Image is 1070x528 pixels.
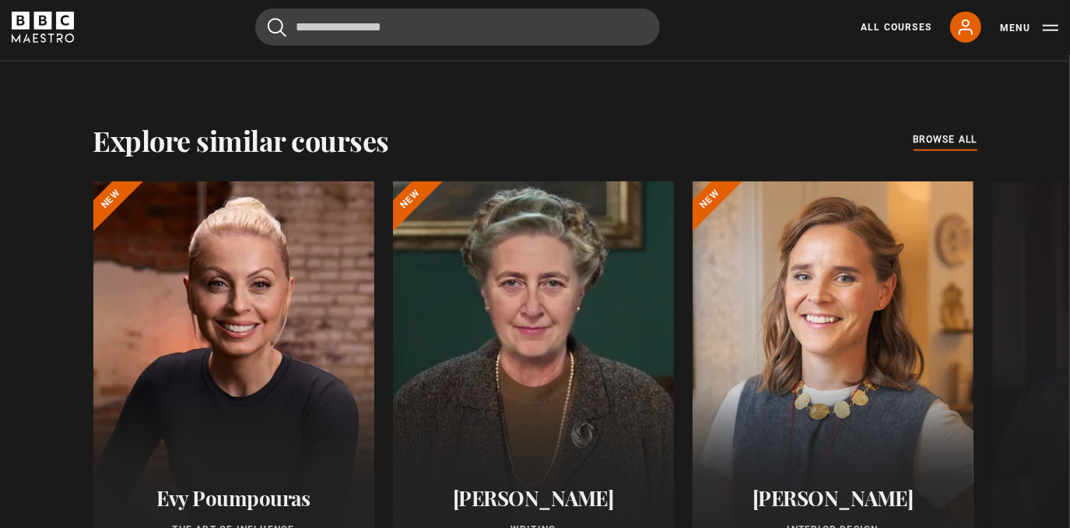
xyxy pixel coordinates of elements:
a: All Courses [861,20,931,34]
h2: Evy Poumpouras [112,486,356,510]
svg: BBC Maestro [12,12,74,43]
button: Toggle navigation [1000,20,1058,36]
h2: Explore similar courses [93,124,390,157]
button: Submit the search query [268,18,286,37]
h2: [PERSON_NAME] [711,486,955,510]
span: browse all [914,132,977,147]
h2: [PERSON_NAME] [412,486,655,510]
input: Search [255,9,660,46]
a: browse all [914,132,977,149]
